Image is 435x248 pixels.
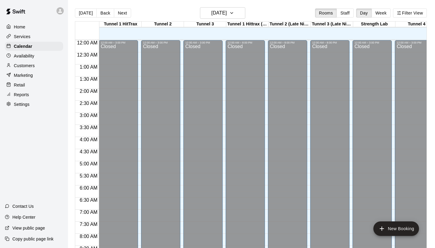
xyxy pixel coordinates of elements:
p: Calendar [14,43,32,49]
p: Retail [14,82,25,88]
div: 12:00 AM – 8:00 PM [270,41,305,44]
p: Reports [14,92,29,98]
a: Reports [5,90,63,99]
p: Customers [14,63,35,69]
a: Marketing [5,71,63,80]
div: 12:00 AM – 3:00 PM [185,41,221,44]
button: Filter View [393,8,427,18]
a: Availability [5,51,63,60]
p: Settings [14,101,30,107]
button: Rooms [315,8,337,18]
div: Tunnel 1 Hittrax (Late Night) [226,21,269,27]
div: Tunnel 2 [142,21,184,27]
span: 1:30 AM [78,77,99,82]
button: Back [96,8,114,18]
div: 12:00 AM – 3:00 PM [101,41,136,44]
h6: [DATE] [211,9,227,17]
button: Staff [337,8,354,18]
div: Tunnel 3 [184,21,226,27]
p: Services [14,34,31,40]
button: Next [114,8,131,18]
button: [DATE] [75,8,97,18]
p: Help Center [12,214,35,220]
div: 12:00 AM – 3:00 PM [354,41,390,44]
div: 12:00 AM – 3:00 PM [397,41,432,44]
p: Home [14,24,25,30]
span: 7:00 AM [78,210,99,215]
span: 2:30 AM [78,101,99,106]
div: Tunnel 1 HitTrax [99,21,142,27]
a: Home [5,22,63,31]
button: Day [356,8,372,18]
a: Calendar [5,42,63,51]
div: Strength Lab [353,21,395,27]
span: 4:30 AM [78,149,99,154]
span: 12:30 AM [76,52,99,57]
span: 5:00 AM [78,161,99,166]
span: 5:30 AM [78,173,99,178]
p: View public page [12,225,45,231]
span: 8:00 AM [78,234,99,239]
span: 3:00 AM [78,113,99,118]
span: 6:00 AM [78,185,99,191]
span: 1:00 AM [78,64,99,70]
span: 12:00 AM [76,40,99,45]
a: Customers [5,61,63,70]
a: Settings [5,100,63,109]
p: Copy public page link [12,236,53,242]
span: 6:30 AM [78,197,99,203]
div: 12:00 AM – 8:00 PM [312,41,348,44]
button: [DATE] [200,7,245,19]
a: Retail [5,80,63,90]
p: Availability [14,53,34,59]
span: 4:00 AM [78,137,99,142]
span: 2:00 AM [78,89,99,94]
div: 12:00 AM – 3:00 PM [143,41,179,44]
button: Week [372,8,391,18]
a: Services [5,32,63,41]
div: Tunnel 3 (Late Night) [311,21,353,27]
div: 12:00 AM – 8:00 PM [227,41,263,44]
div: Tunnel 2 (Late Night) [269,21,311,27]
span: 7:30 AM [78,222,99,227]
p: Marketing [14,72,33,78]
span: 3:30 AM [78,125,99,130]
p: Contact Us [12,203,34,209]
button: add [373,221,419,236]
